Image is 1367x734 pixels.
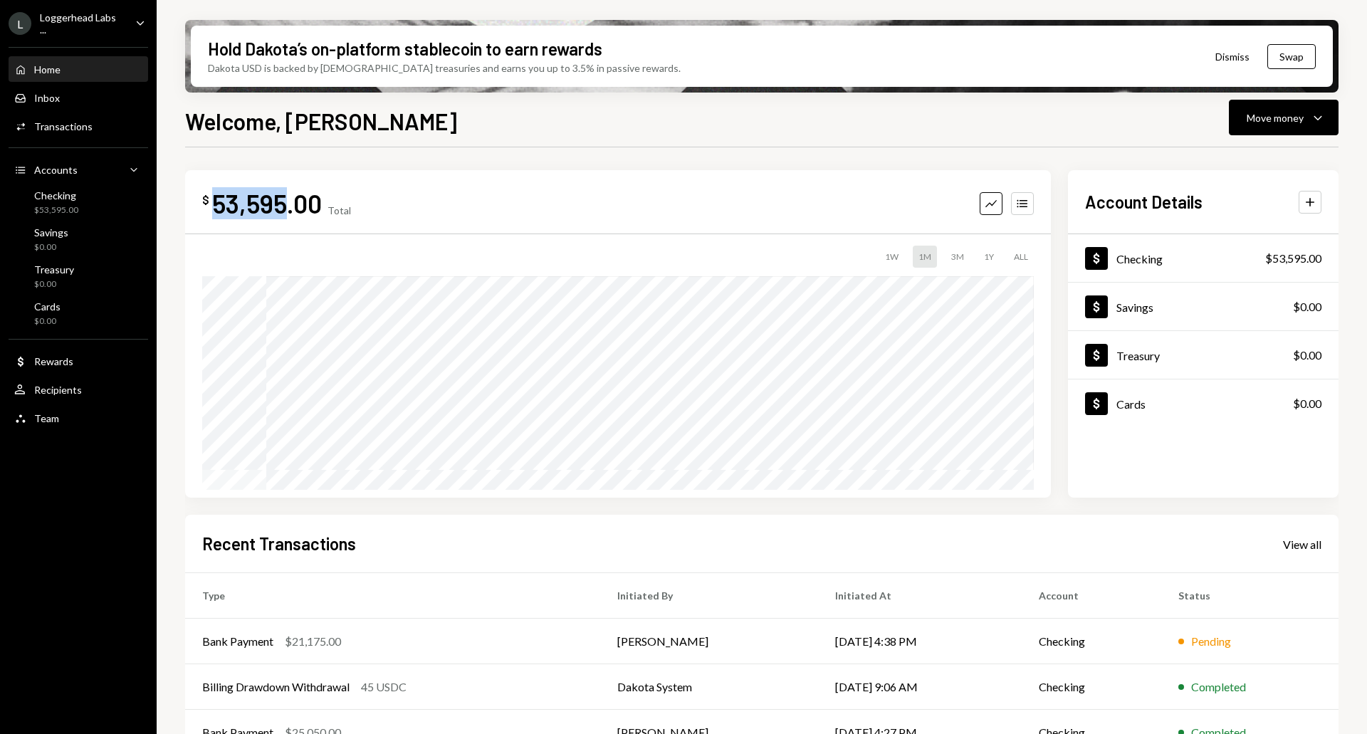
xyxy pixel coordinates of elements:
div: Cards [1116,397,1146,411]
td: Dakota System [600,664,818,710]
div: Savings [1116,300,1153,314]
div: Team [34,412,59,424]
a: Cards$0.00 [1068,379,1339,427]
div: Total [328,204,351,216]
div: Completed [1191,678,1246,696]
a: Transactions [9,113,148,139]
div: $0.00 [34,315,61,327]
a: Home [9,56,148,82]
a: Cards$0.00 [9,296,148,330]
div: ALL [1008,246,1034,268]
div: $53,595.00 [1265,250,1321,267]
div: $0.00 [1293,395,1321,412]
h2: Recent Transactions [202,532,356,555]
div: 53,595.00 [212,187,322,219]
div: 3M [946,246,970,268]
div: Accounts [34,164,78,176]
th: Type [185,573,600,619]
div: Cards [34,300,61,313]
div: Dakota USD is backed by [DEMOGRAPHIC_DATA] treasuries and earns you up to 3.5% in passive rewards. [208,61,681,75]
div: Bank Payment [202,633,273,650]
th: Account [1022,573,1162,619]
th: Status [1161,573,1339,619]
div: Treasury [1116,349,1160,362]
div: Home [34,63,61,75]
h2: Account Details [1085,190,1203,214]
div: $0.00 [34,241,68,253]
div: Transactions [34,120,93,132]
td: [DATE] 4:38 PM [818,619,1021,664]
div: $0.00 [1293,347,1321,364]
a: Inbox [9,85,148,110]
td: [PERSON_NAME] [600,619,818,664]
th: Initiated At [818,573,1021,619]
div: Checking [34,189,78,201]
div: Recipients [34,384,82,396]
div: $0.00 [1293,298,1321,315]
div: Pending [1191,633,1231,650]
div: Treasury [34,263,74,276]
a: Recipients [9,377,148,402]
a: Accounts [9,157,148,182]
a: Treasury$0.00 [9,259,148,293]
div: Hold Dakota’s on-platform stablecoin to earn rewards [208,37,602,61]
div: Loggerhead Labs ... [40,11,124,36]
a: Savings$0.00 [1068,283,1339,330]
div: $0.00 [34,278,74,290]
h1: Welcome, [PERSON_NAME] [185,107,457,135]
div: Savings [34,226,68,238]
div: 1M [913,246,937,268]
button: Dismiss [1198,40,1267,73]
div: $21,175.00 [285,633,341,650]
a: Checking$53,595.00 [9,185,148,219]
td: Checking [1022,619,1162,664]
div: Inbox [34,92,60,104]
td: [DATE] 9:06 AM [818,664,1021,710]
a: Rewards [9,348,148,374]
a: Checking$53,595.00 [1068,234,1339,282]
div: L [9,12,31,35]
div: $53,595.00 [34,204,78,216]
div: View all [1283,538,1321,552]
button: Move money [1229,100,1339,135]
a: Treasury$0.00 [1068,331,1339,379]
th: Initiated By [600,573,818,619]
a: Team [9,405,148,431]
a: View all [1283,536,1321,552]
a: Savings$0.00 [9,222,148,256]
div: Rewards [34,355,73,367]
td: Checking [1022,664,1162,710]
div: Checking [1116,252,1163,266]
div: 1W [879,246,904,268]
button: Swap [1267,44,1316,69]
div: 1Y [978,246,1000,268]
div: Billing Drawdown Withdrawal [202,678,350,696]
div: Move money [1247,110,1304,125]
div: 45 USDC [361,678,407,696]
div: $ [202,193,209,207]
